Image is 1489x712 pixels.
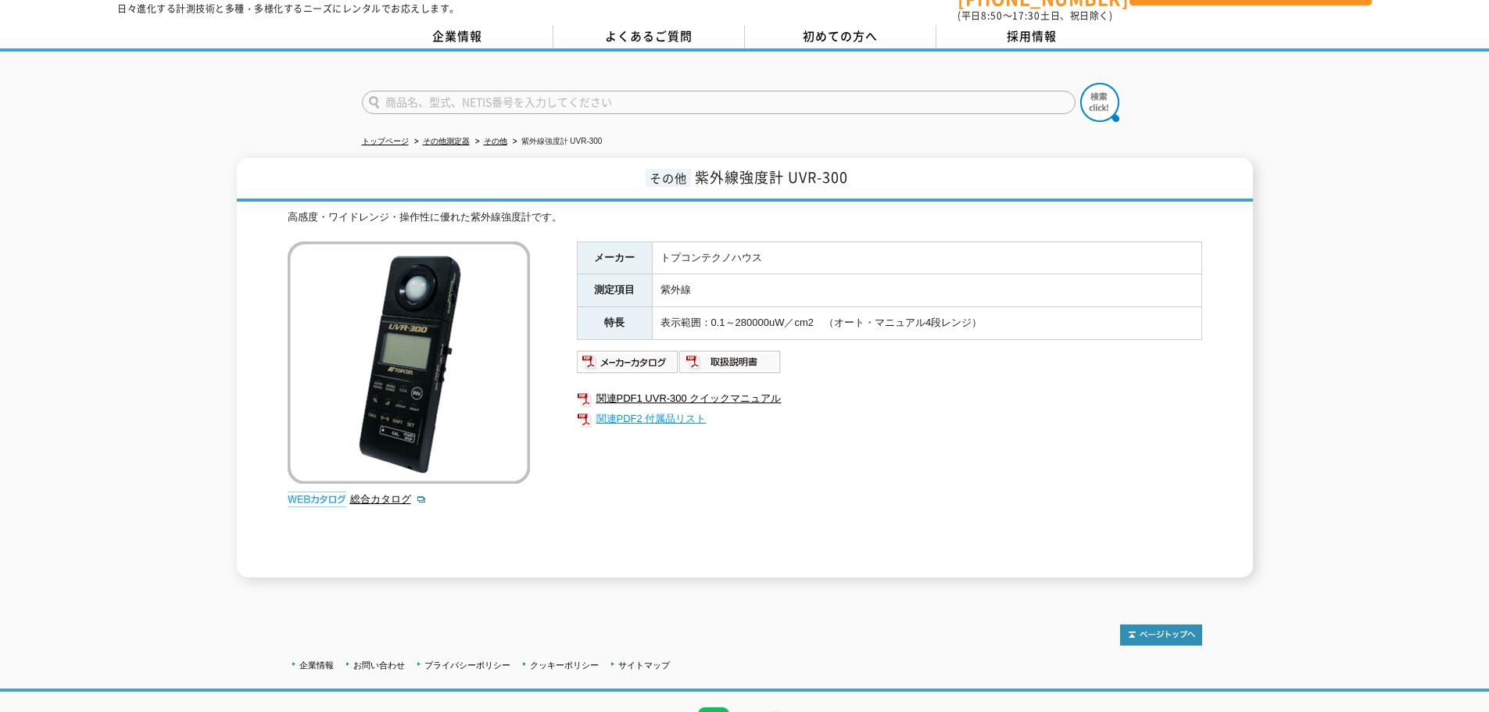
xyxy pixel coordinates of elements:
[350,493,427,505] a: 総合カタログ
[652,274,1201,307] td: 紫外線
[577,388,1202,409] a: 関連PDF1 UVR-300 クイックマニュアル
[530,660,599,670] a: クッキーポリシー
[553,25,745,48] a: よくあるご質問
[353,660,405,670] a: お問い合わせ
[981,9,1003,23] span: 8:50
[288,209,1202,226] div: 高感度・ワイドレンジ・操作性に優れた紫外線強度計です。
[362,25,553,48] a: 企業情報
[577,307,652,340] th: 特長
[484,137,507,145] a: その他
[679,349,782,374] img: 取扱説明書
[424,660,510,670] a: プライバシーポリシー
[803,27,878,45] span: 初めての方へ
[1080,83,1119,122] img: btn_search.png
[1012,9,1040,23] span: 17:30
[288,492,346,507] img: webカタログ
[299,660,334,670] a: 企業情報
[577,409,1202,429] a: 関連PDF2 付属品リスト
[618,660,670,670] a: サイトマップ
[1120,624,1202,646] img: トップページへ
[423,137,470,145] a: その他測定器
[652,307,1201,340] td: 表示範囲：0.1～280000uW／cm2 （オート・マニュアル4段レンジ）
[117,4,460,13] p: 日々進化する計測技術と多種・多様化するニーズにレンタルでお応えします。
[362,137,409,145] a: トップページ
[745,25,936,48] a: 初めての方へ
[695,166,848,188] span: 紫外線強度計 UVR-300
[362,91,1076,114] input: 商品名、型式、NETIS番号を入力してください
[577,242,652,274] th: メーカー
[288,242,530,484] img: 紫外線強度計 UVR-300
[577,274,652,307] th: 測定項目
[936,25,1128,48] a: 採用情報
[577,349,679,374] img: メーカーカタログ
[510,134,603,150] li: 紫外線強度計 UVR-300
[646,169,691,187] span: その他
[652,242,1201,274] td: トプコンテクノハウス
[957,9,1112,23] span: (平日 ～ 土日、祝日除く)
[679,360,782,371] a: 取扱説明書
[577,360,679,371] a: メーカーカタログ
